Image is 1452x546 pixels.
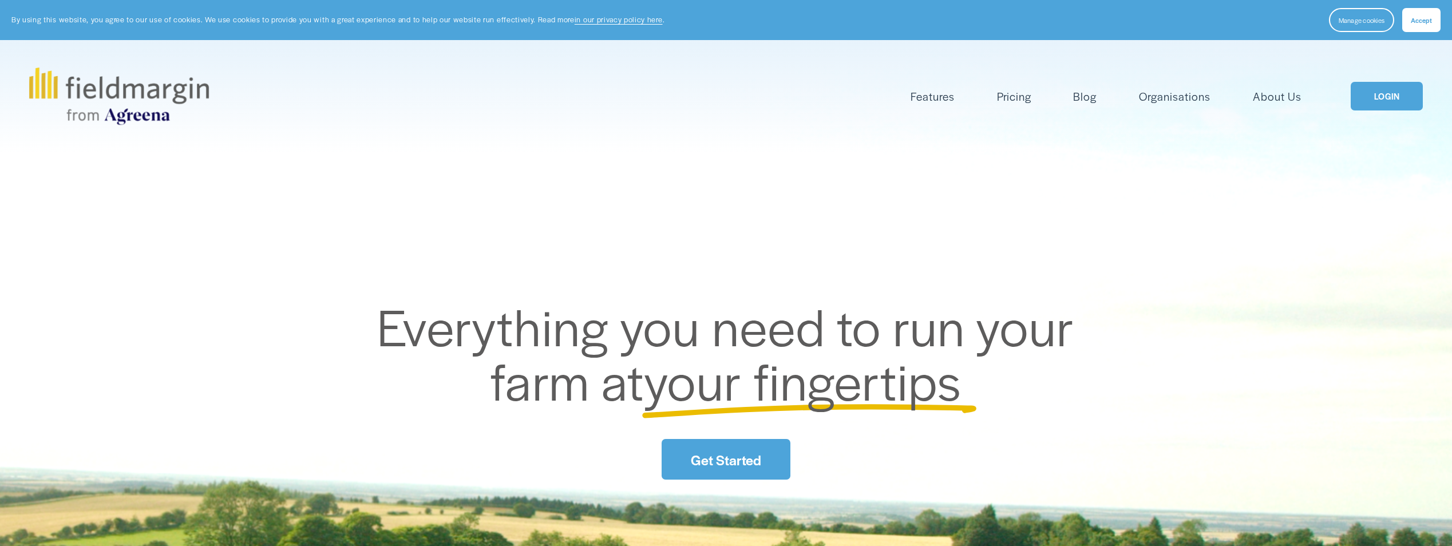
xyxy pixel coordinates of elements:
a: Blog [1073,87,1097,106]
span: Manage cookies [1339,15,1384,25]
a: About Us [1253,87,1301,106]
a: folder dropdown [911,87,955,106]
button: Manage cookies [1329,8,1394,32]
span: Accept [1411,15,1432,25]
a: in our privacy policy here [575,14,663,25]
a: Organisations [1139,87,1210,106]
a: Get Started [662,439,790,480]
p: By using this website, you agree to our use of cookies. We use cookies to provide you with a grea... [11,14,664,25]
a: LOGIN [1351,82,1423,111]
span: Features [911,88,955,105]
span: Everything you need to run your farm at [377,290,1086,416]
a: Pricing [997,87,1031,106]
button: Accept [1402,8,1441,32]
span: your fingertips [644,344,962,416]
img: fieldmargin.com [29,68,209,125]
